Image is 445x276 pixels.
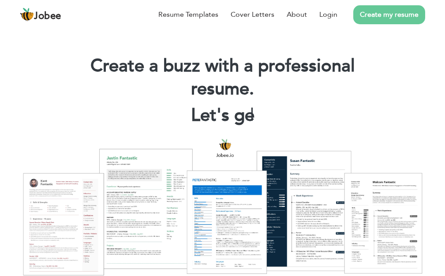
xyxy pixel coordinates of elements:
[250,103,254,127] span: |
[20,7,61,22] a: Jobee
[34,11,61,21] span: Jobee
[319,9,337,20] a: Login
[353,5,425,24] a: Create my resume
[234,103,254,127] span: ge
[158,9,218,20] a: Resume Templates
[287,9,307,20] a: About
[20,7,34,22] img: jobee.io
[67,55,378,101] h1: Create a buzz with a professional resume.
[231,9,274,20] a: Cover Letters
[67,104,378,127] h2: Let's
